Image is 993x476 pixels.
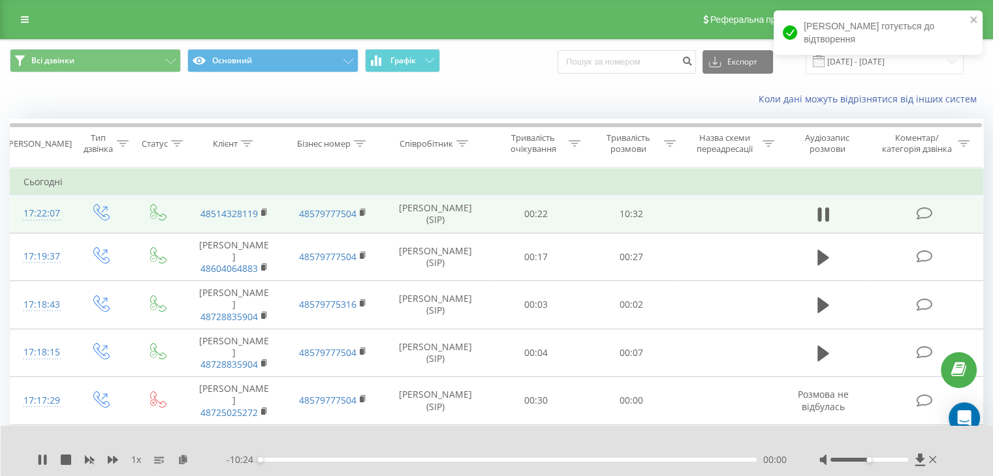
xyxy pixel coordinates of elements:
[501,132,566,155] div: Тривалість очікування
[10,49,181,72] button: Всі дзвінки
[365,49,440,72] button: Графік
[299,346,356,359] a: 48579777504
[200,358,258,370] a: 48728835904
[131,453,141,466] span: 1 x
[774,10,983,55] div: [PERSON_NAME] готується до відтворення
[489,424,584,462] td: 00:05
[584,195,678,233] td: 10:32
[489,281,584,329] td: 00:03
[185,377,283,425] td: [PERSON_NAME]
[710,14,806,25] span: Реферальна програма
[702,50,773,74] button: Експорт
[185,424,283,462] td: Ewelina
[185,329,283,377] td: [PERSON_NAME]
[584,424,678,462] td: 00:00
[763,453,787,466] span: 00:00
[299,394,356,406] a: 48579777504
[200,207,258,220] a: 48514328119
[24,244,58,269] div: 17:19:37
[200,406,258,419] a: 48725025272
[31,55,74,66] span: Всі дзвінки
[489,329,584,377] td: 00:04
[584,329,678,377] td: 00:07
[185,233,283,281] td: [PERSON_NAME]
[595,132,661,155] div: Тривалість розмови
[24,388,58,413] div: 17:17:29
[299,207,356,220] a: 48579777504
[866,457,872,462] div: Accessibility label
[6,138,72,149] div: [PERSON_NAME]
[400,138,453,149] div: Співробітник
[185,281,283,329] td: [PERSON_NAME]
[558,50,696,74] input: Пошук за номером
[489,195,584,233] td: 00:22
[691,132,759,155] div: Назва схеми переадресації
[297,138,351,149] div: Бізнес номер
[383,424,489,462] td: [PERSON_NAME] (SIP)
[213,138,238,149] div: Клієнт
[584,281,678,329] td: 00:02
[789,132,866,155] div: Аудіозапис розмови
[489,377,584,425] td: 00:30
[383,233,489,281] td: [PERSON_NAME] (SIP)
[383,377,489,425] td: [PERSON_NAME] (SIP)
[82,132,113,155] div: Тип дзвінка
[200,310,258,323] a: 48728835904
[200,262,258,275] a: 48604064883
[584,233,678,281] td: 00:27
[299,298,356,310] a: 48579775316
[969,14,979,27] button: close
[759,93,983,105] a: Коли дані можуть відрізнятися вiд інших систем
[798,388,849,412] span: Розмова не відбулась
[258,457,263,462] div: Accessibility label
[187,49,358,72] button: Основний
[24,201,58,226] div: 17:22:07
[299,250,356,263] a: 48579777504
[142,138,168,149] div: Статус
[584,377,678,425] td: 00:00
[878,132,954,155] div: Коментар/категорія дзвінка
[949,402,980,434] div: Open Intercom Messenger
[24,292,58,318] div: 17:18:43
[489,233,584,281] td: 00:17
[383,281,489,329] td: [PERSON_NAME] (SIP)
[383,195,489,233] td: [PERSON_NAME] (SIP)
[383,329,489,377] td: [PERSON_NAME] (SIP)
[390,56,416,65] span: Графік
[10,169,983,195] td: Сьогодні
[24,340,58,365] div: 17:18:15
[227,453,260,466] span: - 10:24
